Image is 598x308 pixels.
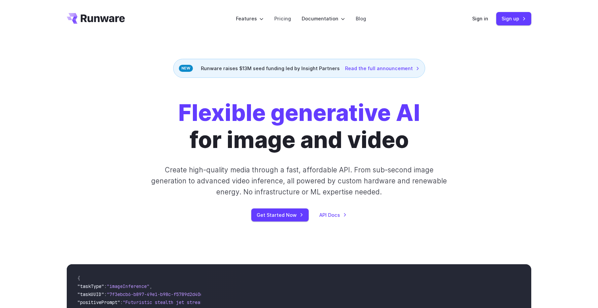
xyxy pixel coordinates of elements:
[107,283,149,289] span: "imageInference"
[149,283,152,289] span: ,
[319,211,347,219] a: API Docs
[77,291,104,297] span: "taskUUID"
[151,164,448,198] p: Create high-quality media through a fast, affordable API. From sub-second image generation to adv...
[123,299,366,305] span: "Futuristic stealth jet streaking through a neon-lit cityscape with glowing purple exhaust"
[236,15,264,22] label: Features
[67,13,125,24] a: Go to /
[251,208,309,221] a: Get Started Now
[104,283,107,289] span: :
[356,15,366,22] a: Blog
[302,15,345,22] label: Documentation
[345,64,419,72] a: Read the full announcement
[178,99,420,126] strong: Flexible generative AI
[472,15,488,22] a: Sign in
[77,299,120,305] span: "positivePrompt"
[104,291,107,297] span: :
[173,59,425,78] div: Runware raises $13M seed funding led by Insight Partners
[274,15,291,22] a: Pricing
[107,291,208,297] span: "7f3ebcb6-b897-49e1-b98c-f5789d2d40d7"
[178,99,420,154] h1: for image and video
[120,299,123,305] span: :
[77,283,104,289] span: "taskType"
[496,12,531,25] a: Sign up
[77,275,80,281] span: {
